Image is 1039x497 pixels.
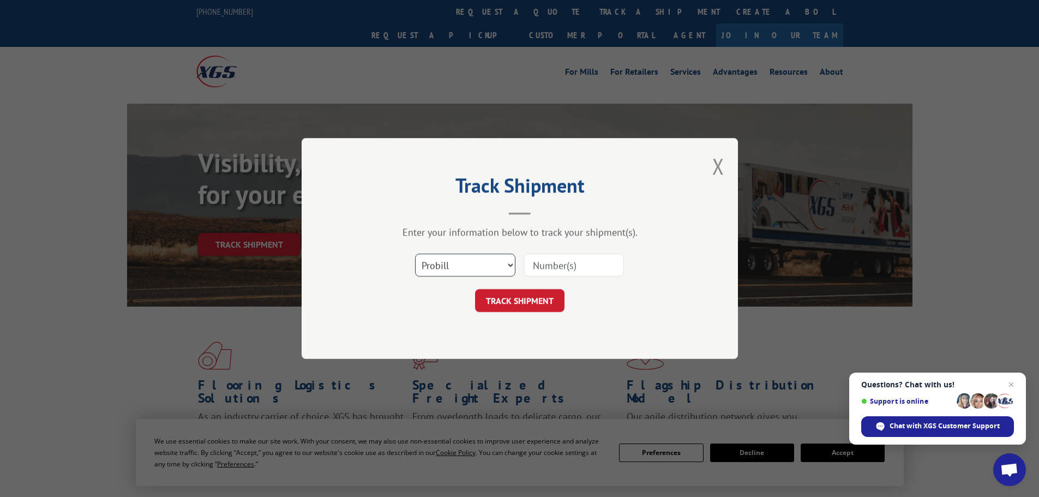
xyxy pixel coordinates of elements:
[861,397,953,405] span: Support is online
[524,254,624,277] input: Number(s)
[890,421,1000,431] span: Chat with XGS Customer Support
[356,178,683,199] h2: Track Shipment
[1005,378,1018,391] span: Close chat
[475,289,564,312] button: TRACK SHIPMENT
[861,416,1014,437] div: Chat with XGS Customer Support
[356,226,683,238] div: Enter your information below to track your shipment(s).
[712,152,724,181] button: Close modal
[993,453,1026,486] div: Open chat
[861,380,1014,389] span: Questions? Chat with us!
